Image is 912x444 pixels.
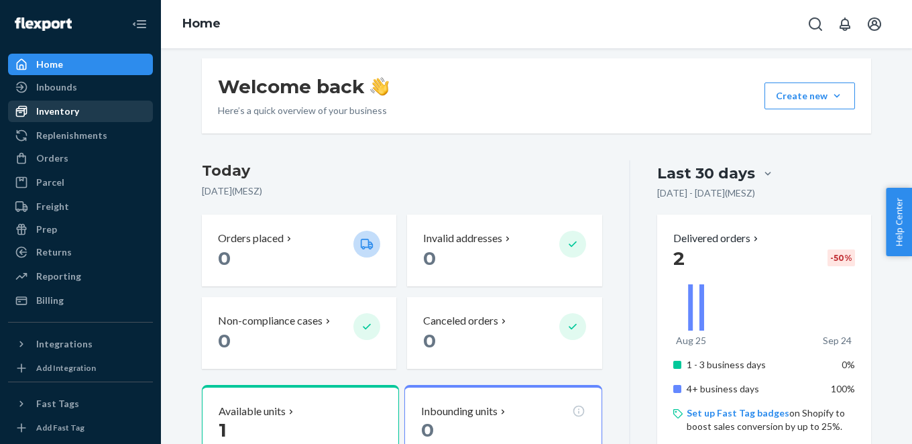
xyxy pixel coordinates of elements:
a: Home [8,54,153,75]
div: Last 30 days [657,163,755,184]
div: Add Integration [36,362,96,374]
a: Billing [8,290,153,311]
button: Integrations [8,333,153,355]
button: Close Navigation [126,11,153,38]
p: Inbounding units [421,404,498,419]
span: 100% [831,383,855,394]
img: hand-wave emoji [370,77,389,96]
button: Non-compliance cases 0 [202,297,396,369]
div: Home [36,58,63,71]
button: Invalid addresses 0 [407,215,602,286]
a: Home [182,16,221,31]
span: 1 [219,419,227,441]
div: Add Fast Tag [36,422,84,433]
button: Open account menu [861,11,888,38]
p: Orders placed [218,231,284,246]
button: Open Search Box [802,11,829,38]
a: Freight [8,196,153,217]
div: Inventory [36,105,79,118]
a: Parcel [8,172,153,193]
p: Invalid addresses [423,231,502,246]
button: Canceled orders 0 [407,297,602,369]
p: Non-compliance cases [218,313,323,329]
a: Inbounds [8,76,153,98]
a: Replenishments [8,125,153,146]
span: 0% [842,359,855,370]
a: Returns [8,241,153,263]
p: Sep 24 [823,334,852,347]
a: Orders [8,148,153,169]
div: Fast Tags [36,397,79,410]
h1: Welcome back [218,74,389,99]
p: Canceled orders [423,313,498,329]
span: 0 [218,247,231,270]
a: Inventory [8,101,153,122]
a: Add Fast Tag [8,420,153,436]
p: [DATE] ( MESZ ) [202,184,602,198]
p: 1 - 3 business days [687,358,819,372]
span: 0 [423,247,436,270]
button: Orders placed 0 [202,215,396,286]
span: 0 [423,329,436,352]
p: Available units [219,404,286,419]
a: Add Integration [8,360,153,376]
a: Set up Fast Tag badges [687,407,789,419]
button: Delivered orders [673,231,761,246]
div: Billing [36,294,64,307]
a: Prep [8,219,153,240]
div: Reporting [36,270,81,283]
p: Here’s a quick overview of your business [218,104,389,117]
img: Flexport logo [15,17,72,31]
button: Help Center [886,188,912,256]
ol: breadcrumbs [172,5,231,44]
span: 2 [673,247,685,270]
div: Orders [36,152,68,165]
p: 4+ business days [687,382,819,396]
div: Freight [36,200,69,213]
button: Fast Tags [8,393,153,414]
div: Integrations [36,337,93,351]
div: Prep [36,223,57,236]
p: [DATE] - [DATE] ( MESZ ) [657,186,755,200]
span: 0 [218,329,231,352]
div: -50 % [828,249,855,266]
button: Open notifications [832,11,858,38]
div: Parcel [36,176,64,189]
div: Inbounds [36,80,77,94]
p: on Shopify to boost sales conversion by up to 25%. [687,406,855,433]
h3: Today [202,160,602,182]
div: Replenishments [36,129,107,142]
div: Returns [36,245,72,259]
a: Reporting [8,266,153,287]
button: Create new [764,82,855,109]
p: Aug 25 [676,334,706,347]
span: 0 [421,419,434,441]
